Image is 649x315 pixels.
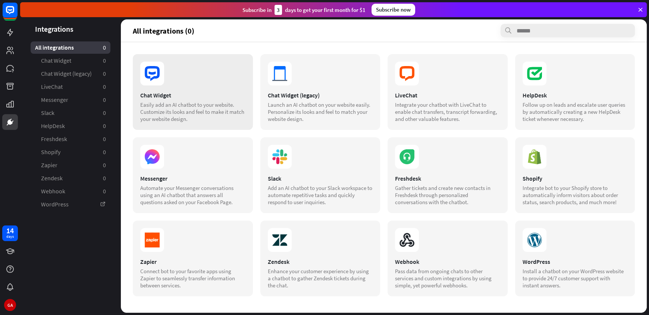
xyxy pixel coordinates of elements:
[140,258,245,265] div: Zapier
[41,70,92,78] span: Chat Widget (legacy)
[41,174,63,182] span: Zendesk
[103,187,106,195] aside: 0
[103,70,106,78] aside: 0
[103,44,106,52] aside: 0
[41,83,63,91] span: LiveChat
[268,91,373,99] div: Chat Widget (legacy)
[41,135,67,143] span: Freshdesk
[103,161,106,169] aside: 0
[31,185,110,197] a: Webhook 0
[395,268,500,289] div: Pass data from ongoing chats to other services and custom integrations by using simple, yet power...
[523,184,628,206] div: Integrate bot to your Shopify store to automatically inform visitors about order status, search p...
[523,101,628,122] div: Follow up on leads and escalate user queries by automatically creating a new HelpDesk ticket when...
[41,96,68,104] span: Messenger
[371,4,415,16] div: Subscribe now
[523,258,628,265] div: WordPress
[103,57,106,65] aside: 0
[395,258,500,265] div: Webhook
[6,234,14,239] div: days
[31,68,110,80] a: Chat Widget (legacy) 0
[31,198,110,210] a: WordPress
[140,101,245,122] div: Easily add an AI chatbot to your website. Customize its looks and feel to make it match your webs...
[140,91,245,99] div: Chat Widget
[268,258,373,265] div: Zendesk
[103,83,106,91] aside: 0
[31,146,110,158] a: Shopify 0
[275,5,282,15] div: 3
[41,148,60,156] span: Shopify
[41,109,54,117] span: Slack
[103,109,106,117] aside: 0
[140,184,245,206] div: Automate your Messenger conversations using an AI chatbot that answers all questions asked on you...
[31,120,110,132] a: HelpDesk 0
[395,101,500,122] div: Integrate your chatbot with LiveChat to enable chat transfers, transcript forwarding, and other v...
[20,24,121,34] header: Integrations
[268,101,373,122] div: Launch an AI chatbot on your website easily. Personalize its looks and feel to match your website...
[6,3,28,25] button: Open LiveChat chat widget
[103,96,106,104] aside: 0
[31,133,110,145] a: Freshdesk 0
[31,94,110,106] a: Messenger 0
[103,148,106,156] aside: 0
[395,175,500,182] div: Freshdesk
[103,174,106,182] aside: 0
[31,159,110,171] a: Zapier 0
[31,54,110,67] a: Chat Widget 0
[2,225,18,241] a: 14 days
[41,57,71,65] span: Chat Widget
[523,91,628,99] div: HelpDesk
[6,227,14,234] div: 14
[268,184,373,206] div: Add an AI chatbot to your Slack workspace to automate repetitive tasks and quickly respond to use...
[395,91,500,99] div: LiveChat
[103,135,106,143] aside: 0
[103,122,106,130] aside: 0
[523,175,628,182] div: Shopify
[4,299,16,311] div: GA
[140,175,245,182] div: Messenger
[41,122,65,130] span: HelpDesk
[31,107,110,119] a: Slack 0
[31,81,110,93] a: LiveChat 0
[268,268,373,289] div: Enhance your customer experience by using a chatbot to gather Zendesk tickets during the chat.
[140,268,245,289] div: Connect bot to your favorite apps using Zapier to seamlessly transfer information between services.
[133,24,635,37] section: All integrations (0)
[242,5,366,15] div: Subscribe in days to get your first month for $1
[268,175,373,182] div: Slack
[41,187,65,195] span: Webhook
[31,172,110,184] a: Zendesk 0
[41,161,57,169] span: Zapier
[35,44,74,52] span: All integrations
[395,184,500,206] div: Gather tickets and create new contacts in Freshdesk through personalized conversations with the c...
[523,268,628,289] div: Install a chatbot on your WordPress website to provide 24/7 customer support with instant answers.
